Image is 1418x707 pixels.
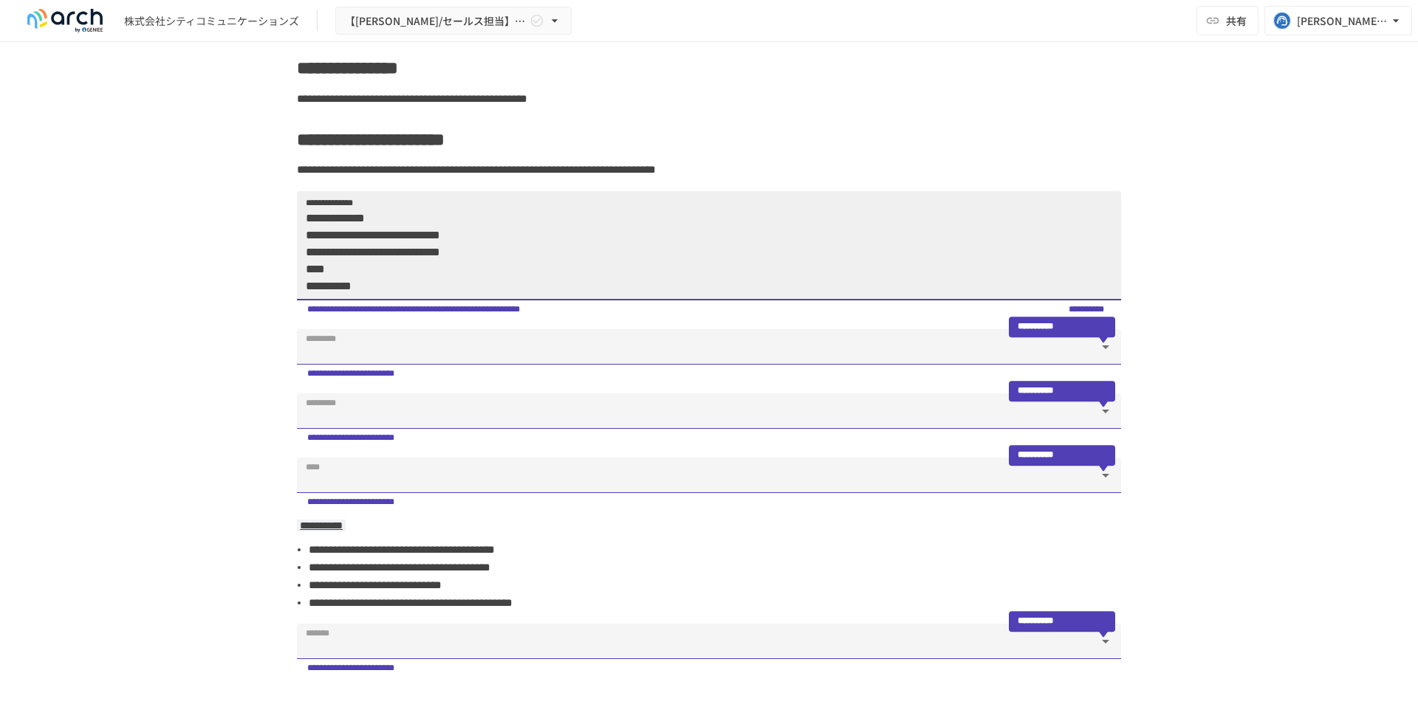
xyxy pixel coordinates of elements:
[1226,13,1247,29] span: 共有
[18,9,112,32] img: logo-default@2x-9cf2c760.svg
[1095,465,1116,486] button: 開く
[124,13,299,29] div: 株式会社シティコミュニケーションズ
[1297,12,1388,30] div: [PERSON_NAME][EMAIL_ADDRESS][PERSON_NAME][DOMAIN_NAME]
[335,7,572,35] button: 【[PERSON_NAME]/セールス担当】 株式会社シティコミュニケーションズ様_勤怠管理システム導入検討に際して
[1095,401,1116,421] button: 開く
[1264,6,1412,35] button: [PERSON_NAME][EMAIL_ADDRESS][PERSON_NAME][DOMAIN_NAME]
[1095,337,1116,357] button: 開く
[345,12,527,30] span: 【[PERSON_NAME]/セールス担当】 株式会社シティコミュニケーションズ様_勤怠管理システム導入検討に際して
[1095,631,1116,652] button: 開く
[1196,6,1258,35] button: 共有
